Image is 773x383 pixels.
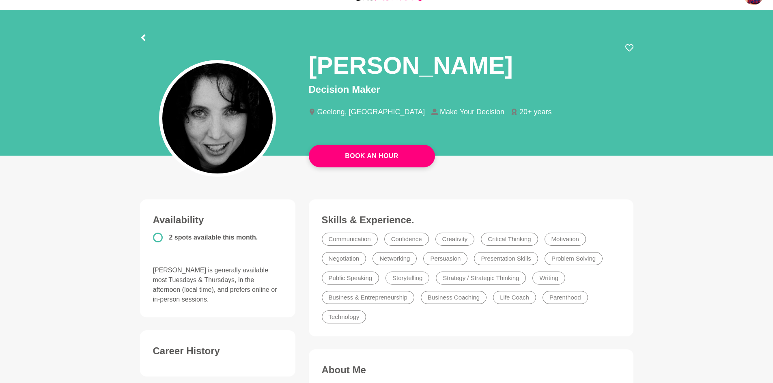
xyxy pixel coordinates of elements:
[153,214,283,226] h3: Availability
[309,145,435,167] a: Book An Hour
[169,234,258,241] span: 2 spots available this month.
[322,214,620,226] h3: Skills & Experience.
[153,265,283,304] p: [PERSON_NAME] is generally available most Tuesdays & Thursdays, in the afternoon (local time), an...
[309,82,633,97] p: Decision Maker
[309,108,431,116] li: Geelong, [GEOGRAPHIC_DATA]
[511,108,558,116] li: 20+ years
[309,50,513,81] h1: [PERSON_NAME]
[322,364,620,376] h3: About Me
[153,345,283,357] h3: Career History
[431,108,511,116] li: Make Your Decision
